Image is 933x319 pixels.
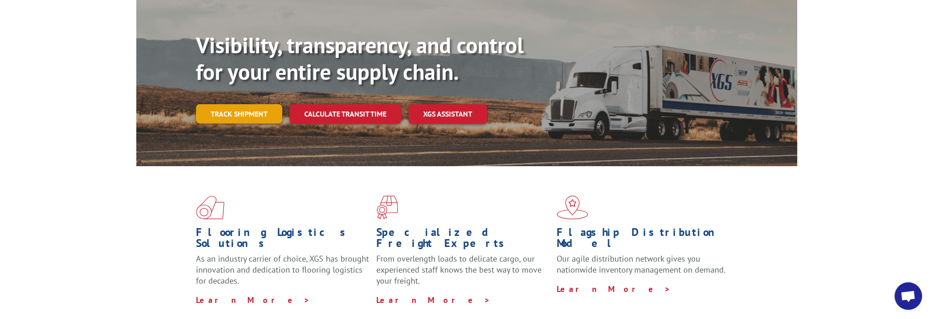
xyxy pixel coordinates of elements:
p: From overlength loads to delicate cargo, our experienced staff knows the best way to move your fr... [376,253,550,294]
a: Calculate transit time [290,104,401,124]
img: xgs-icon-flagship-distribution-model-red [557,196,588,219]
a: Learn More > [196,295,310,305]
a: Learn More > [557,284,671,294]
img: xgs-icon-total-supply-chain-intelligence-red [196,196,224,219]
a: Track shipment [196,104,282,123]
b: Visibility, transparency, and control for your entire supply chain. [196,31,524,86]
a: Learn More > [376,295,491,305]
div: Open chat [894,282,922,310]
h1: Flagship Distribution Model [557,227,730,253]
a: XGS ASSISTANT [408,104,487,124]
h1: Flooring Logistics Solutions [196,227,369,253]
img: xgs-icon-focused-on-flooring-red [376,196,398,219]
span: Our agile distribution network gives you nationwide inventory management on demand. [557,253,726,275]
h1: Specialized Freight Experts [376,227,550,253]
span: As an industry carrier of choice, XGS has brought innovation and dedication to flooring logistics... [196,253,369,286]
